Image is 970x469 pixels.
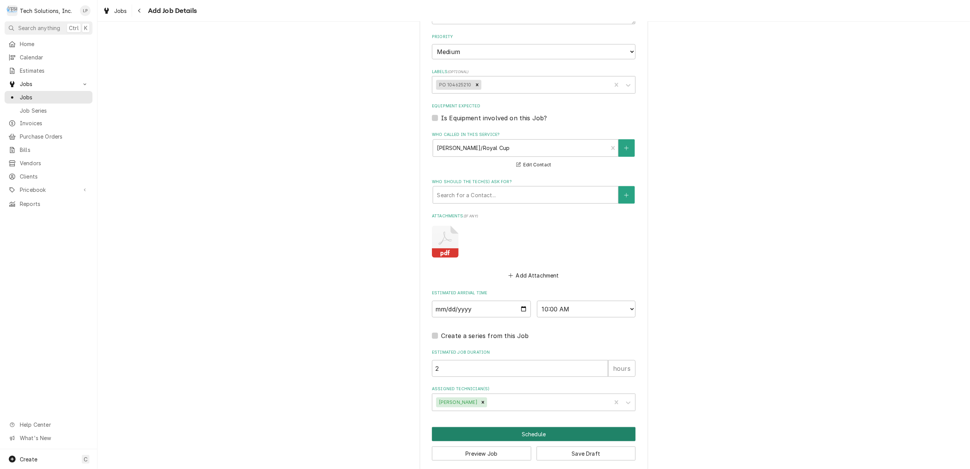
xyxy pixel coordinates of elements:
div: Remove PO 104625210 [473,80,481,90]
label: Estimated Job Duration [432,349,636,356]
span: Jobs [114,7,127,15]
a: Bills [5,144,92,156]
div: Lisa Paschal's Avatar [80,5,91,16]
a: Jobs [100,5,130,17]
button: pdf [432,226,459,258]
div: Assigned Technician(s) [432,386,636,411]
span: Help Center [20,421,88,429]
label: Equipment Expected [432,103,636,109]
a: Go to Pricebook [5,183,92,196]
span: Add Job Details [146,6,197,16]
a: Reports [5,198,92,210]
a: Home [5,38,92,50]
span: Estimates [20,67,89,75]
button: Search anythingCtrlK [5,21,92,35]
label: Priority [432,34,636,40]
div: LP [80,5,91,16]
label: Who called in this service? [432,132,636,138]
button: Preview Job [432,447,531,461]
a: Go to What's New [5,432,92,444]
span: Reports [20,200,89,208]
div: hours [608,360,636,377]
div: Tech Solutions, Inc. [20,7,72,15]
svg: Create New Contact [624,193,629,198]
span: Bills [20,146,89,154]
button: Create New Contact [618,139,634,157]
span: ( optional ) [448,70,469,74]
div: Labels [432,69,636,94]
div: PO 104625210 [436,80,473,90]
div: Estimated Arrival Time [432,290,636,317]
input: Date [432,301,531,317]
span: Invoices [20,119,89,127]
span: C [84,455,88,463]
select: Time Select [537,301,636,317]
span: K [84,24,88,32]
span: Jobs [20,93,89,101]
div: Equipment Expected [432,103,636,123]
label: Attachments [432,213,636,219]
label: Is Equipment involved on this Job? [441,113,547,123]
span: ( if any ) [463,214,478,218]
label: Assigned Technician(s) [432,386,636,392]
span: What's New [20,434,88,442]
button: Add Attachment [507,270,561,281]
a: Clients [5,170,92,183]
span: Create [20,456,37,463]
span: Search anything [18,24,60,32]
a: Invoices [5,117,92,129]
div: [PERSON_NAME] [436,397,479,407]
a: Calendar [5,51,92,64]
label: Who should the tech(s) ask for? [432,179,636,185]
div: Priority [432,34,636,59]
label: Estimated Arrival Time [432,290,636,296]
span: Job Series [20,107,89,115]
span: Clients [20,172,89,180]
a: Purchase Orders [5,130,92,143]
div: Estimated Job Duration [432,349,636,376]
div: Button Group Row [432,427,636,441]
svg: Create New Contact [624,145,629,151]
span: Ctrl [69,24,79,32]
div: T [7,5,18,16]
a: Go to Jobs [5,78,92,90]
button: Edit Contact [515,160,552,170]
div: Remove Austin Fox [479,397,487,407]
label: Create a series from this Job [441,331,529,340]
a: Estimates [5,64,92,77]
span: Calendar [20,53,89,61]
div: Who should the tech(s) ask for? [432,179,636,204]
div: Attachments [432,213,636,281]
a: Jobs [5,91,92,104]
span: Jobs [20,80,77,88]
div: Tech Solutions, Inc.'s Avatar [7,5,18,16]
a: Job Series [5,104,92,117]
a: Go to Help Center [5,418,92,431]
span: Vendors [20,159,89,167]
span: Home [20,40,89,48]
button: Create New Contact [618,186,634,204]
div: Button Group Row [432,441,636,461]
button: Navigate back [134,5,146,17]
span: Pricebook [20,186,77,194]
span: Purchase Orders [20,132,89,140]
button: Schedule [432,427,636,441]
label: Labels [432,69,636,75]
div: Who called in this service? [432,132,636,169]
button: Save Draft [537,447,636,461]
a: Vendors [5,157,92,169]
div: Button Group [432,427,636,461]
